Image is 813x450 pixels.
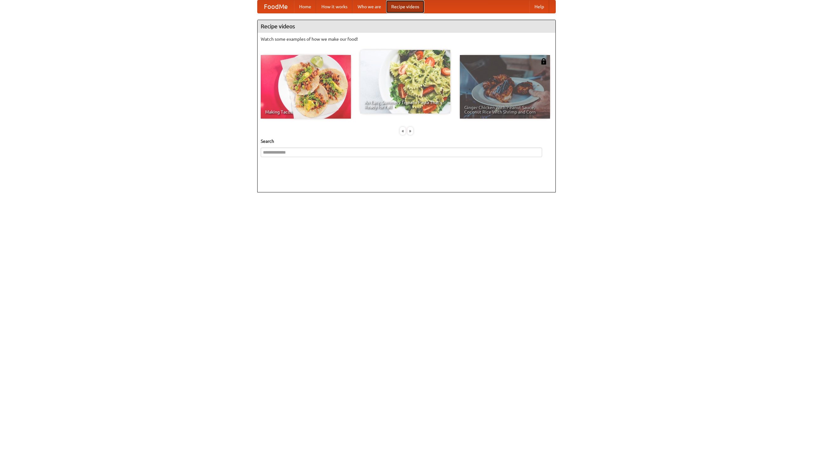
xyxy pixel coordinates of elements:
a: Home [294,0,316,13]
a: How it works [316,0,353,13]
div: « [400,127,406,135]
a: An Easy, Summery Tomato Pasta That's Ready for Fall [360,50,450,114]
a: Recipe videos [386,0,424,13]
span: An Easy, Summery Tomato Pasta That's Ready for Fall [365,100,446,109]
a: Who we are [353,0,386,13]
a: Help [529,0,549,13]
a: Making Tacos [261,55,351,119]
div: » [407,127,413,135]
h5: Search [261,138,552,144]
p: Watch some examples of how we make our food! [261,36,552,42]
span: Making Tacos [265,110,346,114]
h4: Recipe videos [258,20,555,33]
a: FoodMe [258,0,294,13]
img: 483408.png [541,58,547,65]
